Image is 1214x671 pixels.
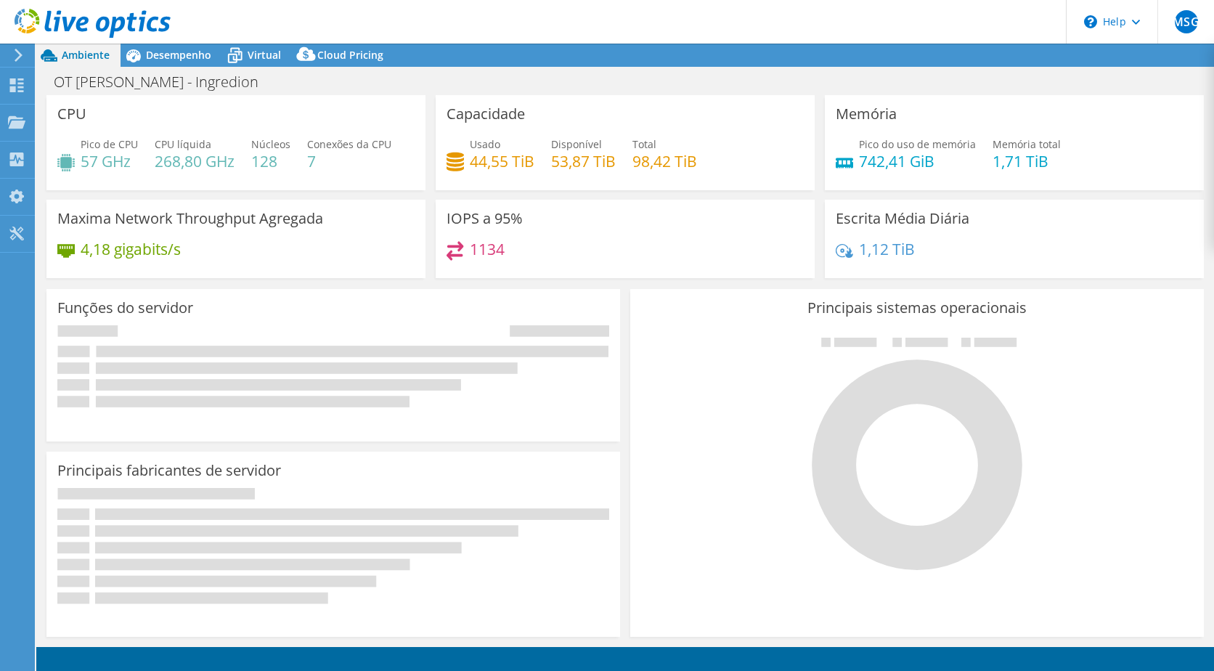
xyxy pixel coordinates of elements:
h3: CPU [57,106,86,122]
h4: 742,41 GiB [859,153,976,169]
span: Desempenho [146,48,211,62]
h3: Escrita Média Diária [836,211,969,227]
h3: Principais sistemas operacionais [641,300,1193,316]
span: Ambiente [62,48,110,62]
span: CPU líquida [155,137,211,151]
span: Conexões da CPU [307,137,391,151]
span: Usado [470,137,500,151]
h4: 44,55 TiB [470,153,534,169]
span: Total [632,137,656,151]
h3: Funções do servidor [57,300,193,316]
span: MSG [1175,10,1198,33]
span: Núcleos [251,137,290,151]
h4: 7 [307,153,391,169]
h4: 57 GHz [81,153,138,169]
h3: IOPS a 95% [447,211,523,227]
h1: OT [PERSON_NAME] - Ingredion [47,74,281,90]
h4: 1,12 TiB [859,241,915,257]
span: Pico de CPU [81,137,138,151]
h3: Memória [836,106,897,122]
h3: Capacidade [447,106,525,122]
span: Memória total [993,137,1061,151]
h3: Principais fabricantes de servidor [57,463,281,479]
h4: 98,42 TiB [632,153,697,169]
span: Disponível [551,137,602,151]
h4: 1,71 TiB [993,153,1061,169]
span: Cloud Pricing [317,48,383,62]
h4: 128 [251,153,290,169]
svg: \n [1084,15,1097,28]
h4: 4,18 gigabits/s [81,241,181,257]
h4: 1134 [470,241,505,257]
h4: 53,87 TiB [551,153,616,169]
h3: Maxima Network Throughput Agregada [57,211,323,227]
h4: 268,80 GHz [155,153,235,169]
span: Pico do uso de memória [859,137,976,151]
span: Virtual [248,48,281,62]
